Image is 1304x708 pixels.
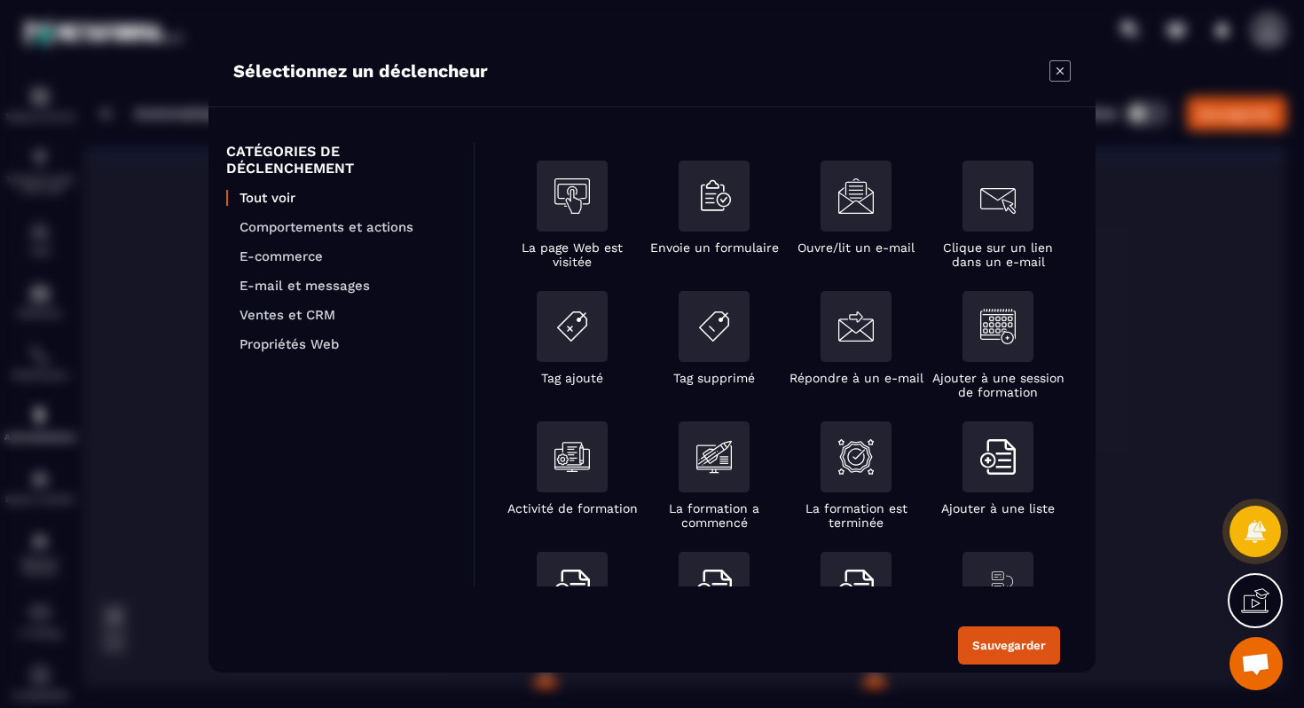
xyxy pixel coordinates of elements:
button: Sauvegarder [958,626,1060,665]
p: Ajouter à une liste [941,501,1055,515]
p: La formation a commencé [643,501,785,530]
img: website_grey.svg [28,46,43,60]
p: Tag supprimé [673,371,755,385]
p: E-commerce [240,248,456,264]
p: Ajouter à une session de formation [927,371,1069,399]
img: removeFromList.svg [838,570,874,605]
img: tab_keywords_by_traffic_grey.svg [201,103,216,117]
div: Domaine [91,105,137,116]
img: answerEmail.svg [838,309,874,344]
p: La formation est terminée [785,501,927,530]
img: formationIsStarted.svg [696,439,732,475]
img: addToList.svg [980,439,1016,475]
img: addToList.svg [696,570,732,605]
a: Ouvrir le chat [1229,637,1283,690]
p: Tag ajouté [541,371,603,385]
div: Domaine: [DOMAIN_NAME] [46,46,200,60]
p: Envoie un formulaire [650,240,779,255]
p: CATÉGORIES DE DÉCLENCHEMENT [226,143,456,177]
p: Tout voir [240,190,456,206]
p: Ouvre/lit un e-mail [797,240,915,255]
img: webpage.svg [554,178,590,214]
img: addTag.svg [554,309,590,344]
p: Sélectionnez un déclencheur [233,60,488,82]
div: Mots-clés [221,105,271,116]
img: logo_orange.svg [28,28,43,43]
img: formSubmit.svg [696,178,732,214]
p: Répondre à un e-mail [789,371,923,385]
img: formationIsEnded.svg [838,439,874,475]
img: clickEmail.svg [980,178,1016,214]
img: removeTag.svg [696,309,732,344]
p: Comportements et actions [240,219,456,235]
p: Ventes et CRM [240,307,456,323]
div: v 4.0.25 [50,28,87,43]
p: E-mail et messages [240,278,456,294]
img: addSessionFormation.svg [980,309,1016,344]
p: Propriétés Web [240,336,456,352]
img: tab_domain_overview_orange.svg [72,103,86,117]
p: La page Web est visitée [501,240,643,269]
img: projectChangePhase.svg [980,570,1016,605]
p: Activité de formation [507,501,638,515]
img: removeFromList.svg [554,570,590,605]
p: Clique sur un lien dans un e-mail [927,240,1069,269]
img: readMail.svg [838,178,874,214]
img: formationActivity.svg [554,439,590,475]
